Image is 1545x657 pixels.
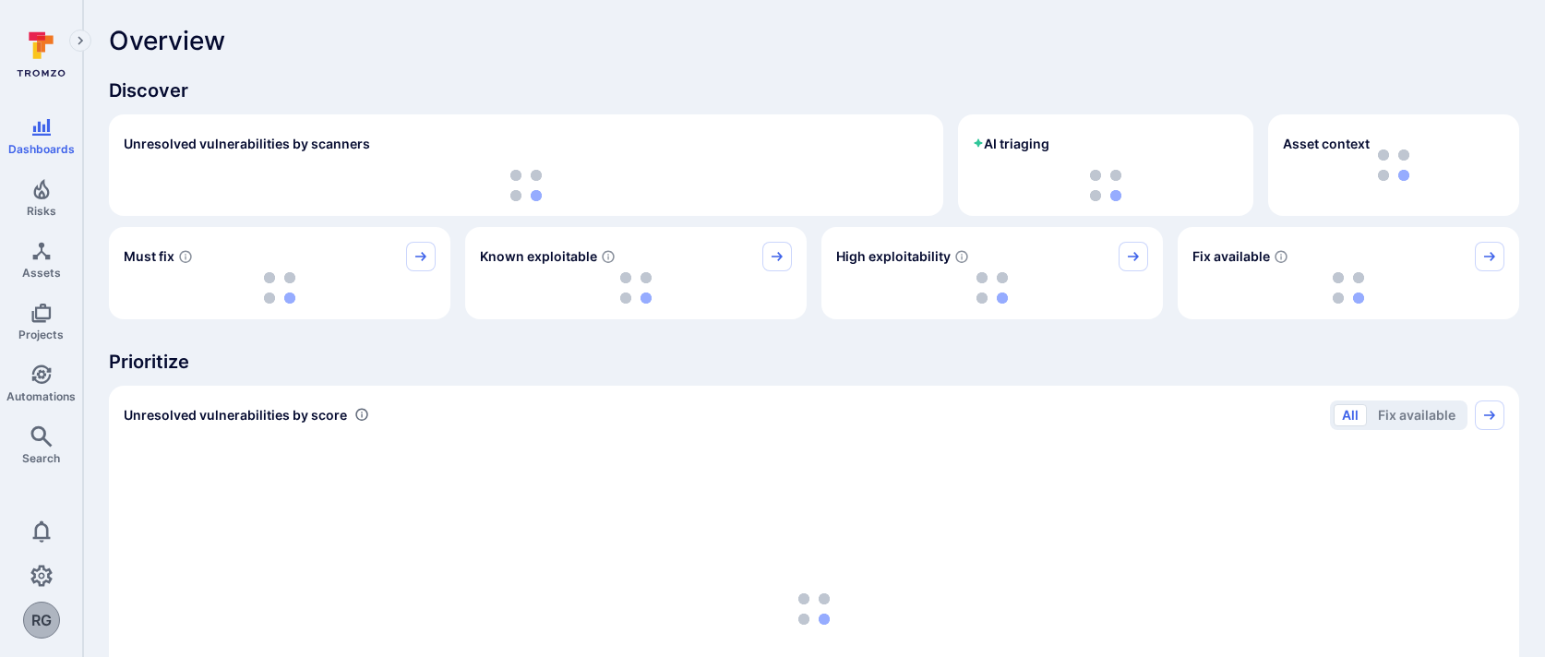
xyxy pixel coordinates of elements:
span: Automations [6,389,76,403]
span: Known exploitable [480,247,597,266]
svg: Vulnerabilities with fix available [1274,249,1288,264]
img: Loading... [510,170,542,201]
div: loading spinner [836,271,1148,305]
span: Discover [109,78,1519,103]
span: Unresolved vulnerabilities by score [124,406,347,424]
div: High exploitability [821,227,1163,319]
div: Fix available [1178,227,1519,319]
div: Ricardo Gonçalves [23,602,60,639]
div: loading spinner [124,271,436,305]
span: Assets [22,266,61,280]
span: Search [22,451,60,465]
span: Fix available [1192,247,1270,266]
span: Must fix [124,247,174,266]
span: Dashboards [8,142,75,156]
button: RG [23,602,60,639]
div: loading spinner [973,170,1239,201]
h2: AI triaging [973,135,1049,153]
svg: Confirmed exploitable by KEV [601,249,616,264]
img: Loading... [1333,272,1364,304]
svg: Risk score >=40 , missed SLA [178,249,193,264]
span: Overview [109,26,225,55]
div: loading spinner [1192,271,1504,305]
span: High exploitability [836,247,951,266]
img: Loading... [264,272,295,304]
div: Number of vulnerabilities in status 'Open' 'Triaged' and 'In process' grouped by score [354,405,369,424]
span: Prioritize [109,349,1519,375]
span: Risks [27,204,56,218]
img: Loading... [1090,170,1121,201]
i: Expand navigation menu [74,33,87,49]
span: Asset context [1283,135,1370,153]
button: Expand navigation menu [69,30,91,52]
div: Must fix [109,227,450,319]
img: Loading... [976,272,1008,304]
div: loading spinner [124,170,928,201]
button: All [1334,404,1367,426]
div: Known exploitable [465,227,807,319]
button: Fix available [1370,404,1464,426]
div: loading spinner [480,271,792,305]
span: Projects [18,328,64,341]
img: Loading... [620,272,652,304]
svg: EPSS score ≥ 0.7 [954,249,969,264]
img: Loading... [798,593,830,625]
h2: Unresolved vulnerabilities by scanners [124,135,370,153]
